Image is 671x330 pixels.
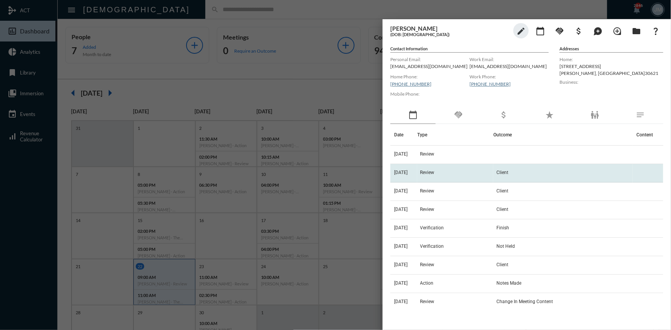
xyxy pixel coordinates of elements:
th: Type [417,124,494,146]
button: Add Introduction [609,23,625,38]
span: [DATE] [394,299,408,304]
span: Client [496,170,508,175]
span: Notes Made [496,280,521,286]
label: Mobile Phone: [390,91,470,97]
mat-icon: calendar_today [536,27,545,36]
span: Review [420,207,435,212]
span: [DATE] [394,280,408,286]
button: Archives [629,23,644,38]
h5: (DOB: [DEMOGRAPHIC_DATA]) [390,32,509,37]
h5: Contact Information [390,46,549,53]
label: Work Phone: [470,74,549,80]
span: [DATE] [394,225,408,231]
span: Change In Meeting Content [496,299,553,304]
span: [DATE] [394,207,408,212]
mat-icon: star_rate [545,110,554,119]
p: [PERSON_NAME] , [GEOGRAPHIC_DATA] 30621 [559,70,663,76]
mat-icon: handshake [555,27,564,36]
span: Review [420,262,435,267]
mat-icon: attach_money [500,110,509,119]
span: Verification [420,225,444,231]
mat-icon: edit [516,27,526,36]
span: [DATE] [394,188,408,194]
h3: [PERSON_NAME] [390,25,509,32]
button: Add Mention [590,23,606,38]
span: Review [420,151,435,157]
span: [DATE] [394,170,408,175]
span: Review [420,188,435,194]
span: Client [496,262,508,267]
label: Work Email: [470,56,549,62]
mat-icon: handshake [454,110,463,119]
label: Home Phone: [390,74,470,80]
span: Action [420,280,434,286]
mat-icon: family_restroom [590,110,599,119]
button: Add Business [571,23,586,38]
a: [PHONE_NUMBER] [470,81,511,87]
button: What If? [648,23,663,38]
span: [DATE] [394,244,408,249]
span: Finish [496,225,509,231]
mat-icon: calendar_today [408,110,418,119]
th: Outcome [493,124,633,146]
th: Date [390,124,417,146]
span: Review [420,299,435,304]
mat-icon: notes [636,110,645,119]
mat-icon: folder [632,27,641,36]
mat-icon: loupe [613,27,622,36]
mat-icon: question_mark [651,27,660,36]
p: [EMAIL_ADDRESS][DOMAIN_NAME] [390,63,470,69]
mat-icon: maps_ugc [593,27,603,36]
p: [EMAIL_ADDRESS][DOMAIN_NAME] [470,63,549,69]
button: Add meeting [533,23,548,38]
button: edit person [513,23,529,38]
button: Add Commitment [552,23,567,38]
mat-icon: attach_money [574,27,583,36]
span: [DATE] [394,262,408,267]
th: Content [633,124,663,146]
h5: Addresses [559,46,663,53]
span: Review [420,170,435,175]
label: Personal Email: [390,56,470,62]
span: Not Held [496,244,515,249]
a: [PHONE_NUMBER] [390,81,431,87]
span: [DATE] [394,151,408,157]
span: Verification [420,244,444,249]
span: Client [496,207,508,212]
label: Home: [559,56,663,62]
span: Client [496,188,508,194]
p: [STREET_ADDRESS] [559,63,663,69]
label: Business: [559,79,663,85]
